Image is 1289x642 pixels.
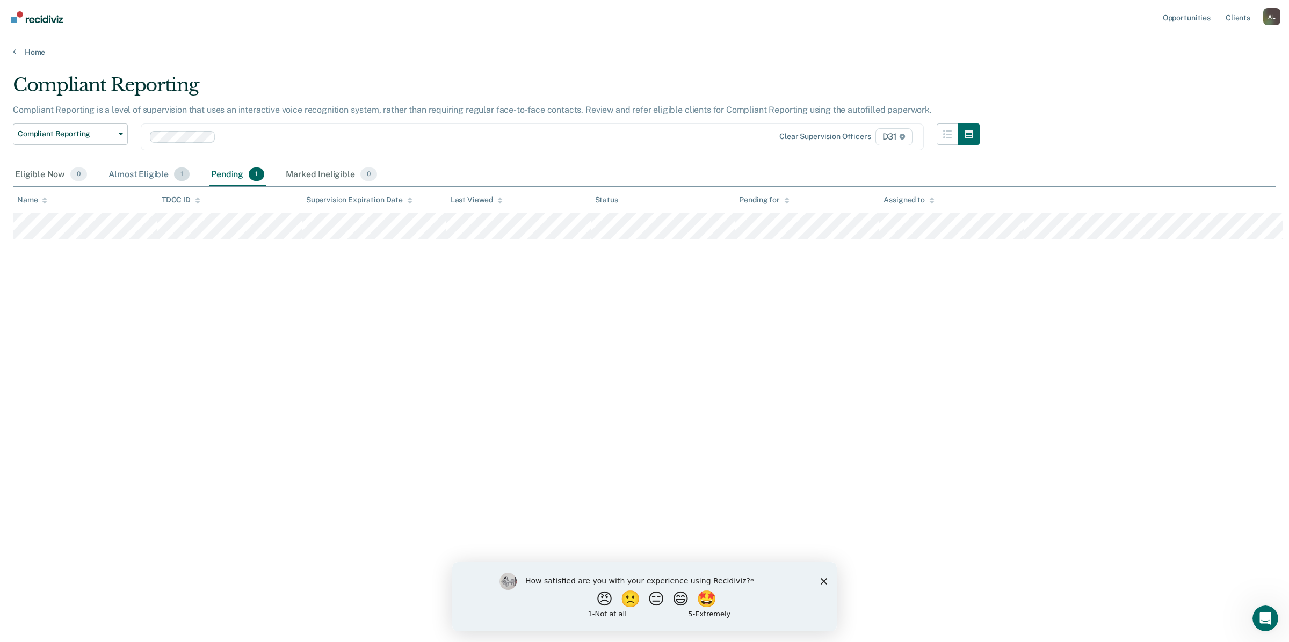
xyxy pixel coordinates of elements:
iframe: Survey by Kim from Recidiviz [452,562,837,631]
div: Clear supervision officers [779,132,871,141]
div: Assigned to [884,195,934,205]
div: Name [17,195,47,205]
span: 0 [70,167,87,181]
button: Profile dropdown button [1263,8,1280,25]
div: A L [1263,8,1280,25]
div: Eligible Now0 [13,163,89,187]
div: Marked Ineligible0 [284,163,379,187]
div: Compliant Reporting [13,74,980,105]
span: 1 [249,167,264,181]
iframe: Intercom live chat [1252,605,1278,631]
span: 1 [174,167,190,181]
p: Compliant Reporting is a level of supervision that uses an interactive voice recognition system, ... [13,105,932,115]
div: Pending for [739,195,789,205]
div: Pending1 [209,163,266,187]
span: 0 [360,167,377,181]
button: Compliant Reporting [13,123,128,145]
img: Recidiviz [11,11,63,23]
div: Status [595,195,618,205]
div: TDOC ID [162,195,200,205]
div: Last Viewed [451,195,503,205]
div: Supervision Expiration Date [306,195,412,205]
a: Home [13,47,1276,57]
div: Almost Eligible1 [106,163,192,187]
span: Compliant Reporting [18,129,114,138]
span: D31 [875,128,913,145]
